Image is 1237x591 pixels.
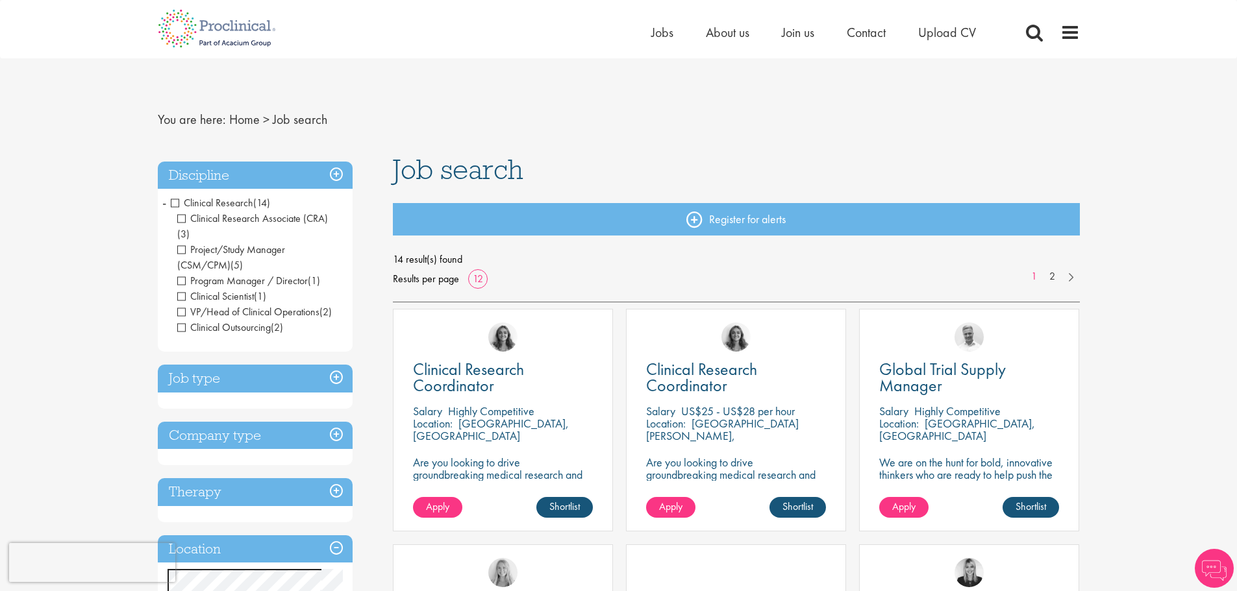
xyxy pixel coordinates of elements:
span: (3) [177,227,190,241]
a: Upload CV [918,24,976,41]
h3: Company type [158,422,353,450]
img: Shannon Briggs [488,558,518,587]
a: Join us [782,24,814,41]
a: 1 [1025,269,1043,284]
h3: Therapy [158,478,353,506]
span: > [263,111,269,128]
span: Clinical Scientist [177,289,254,303]
a: 12 [468,272,488,285]
a: About us [706,24,749,41]
span: VP/Head of Clinical Operations [177,305,332,319]
span: Results per page [393,269,459,289]
iframe: reCAPTCHA [9,543,175,582]
span: Clinical Research Coordinator [413,358,524,396]
span: - [162,193,166,212]
span: Apply [659,500,682,513]
a: Register for alerts [393,203,1080,235]
span: Job search [273,111,327,128]
img: Chatbot [1195,549,1234,588]
span: Clinical Research [171,196,270,210]
span: Project/Study Manager (CSM/CPM) [177,243,285,272]
img: Jackie Cerchio [488,322,518,352]
span: (14) [253,196,270,210]
span: Apply [892,500,916,513]
a: Apply [646,497,695,518]
a: Global Trial Supply Manager [879,361,1059,394]
span: (1) [308,274,320,287]
a: Shortlist [769,497,826,518]
img: Janelle Jones [955,558,984,587]
h3: Discipline [158,162,353,189]
span: Clinical Research Associate (CRA) [177,211,328,241]
p: We are on the hunt for bold, innovative thinkers who are ready to help push the boundaries of sci... [879,456,1059,505]
span: Clinical Research Coordinator [646,358,757,396]
span: Program Manager / Director [177,274,308,287]
span: Clinical Research Associate (CRA) [177,211,328,225]
a: Contact [847,24,886,41]
span: Program Manager / Director [177,274,320,287]
span: 14 result(s) found [393,250,1080,269]
a: Clinical Research Coordinator [646,361,826,394]
span: Clinical Scientist [177,289,266,303]
img: Joshua Bye [955,322,984,352]
a: Apply [879,497,929,518]
span: Apply [426,500,449,513]
img: Jackie Cerchio [721,322,751,352]
p: US$25 - US$28 per hour [681,404,795,418]
p: Are you looking to drive groundbreaking medical research and make a real impact-join our client a... [413,456,593,505]
span: (1) [254,289,266,303]
a: Apply [413,497,462,518]
span: Salary [879,404,908,418]
a: Shortlist [536,497,593,518]
span: You are here: [158,111,226,128]
h3: Location [158,535,353,563]
a: 2 [1043,269,1062,284]
p: [GEOGRAPHIC_DATA], [GEOGRAPHIC_DATA] [413,416,569,443]
p: Are you looking to drive groundbreaking medical research and make a real impact? Join our client ... [646,456,826,505]
span: VP/Head of Clinical Operations [177,305,319,319]
a: Jobs [651,24,673,41]
span: Salary [413,404,442,418]
span: Job search [393,152,523,187]
a: Clinical Research Coordinator [413,361,593,394]
span: Clinical Research [171,196,253,210]
p: Highly Competitive [914,404,1001,418]
span: Clinical Outsourcing [177,320,271,334]
span: (2) [271,320,283,334]
span: Location: [879,416,919,431]
span: Salary [646,404,675,418]
p: Highly Competitive [448,404,534,418]
p: [GEOGRAPHIC_DATA][PERSON_NAME], [GEOGRAPHIC_DATA] [646,416,799,455]
span: Location: [413,416,453,431]
p: [GEOGRAPHIC_DATA], [GEOGRAPHIC_DATA] [879,416,1035,443]
span: Location: [646,416,686,431]
span: (5) [231,258,243,272]
a: breadcrumb link [229,111,260,128]
span: Clinical Outsourcing [177,320,283,334]
span: Global Trial Supply Manager [879,358,1006,396]
span: (2) [319,305,332,319]
a: Shortlist [1003,497,1059,518]
h3: Job type [158,365,353,392]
